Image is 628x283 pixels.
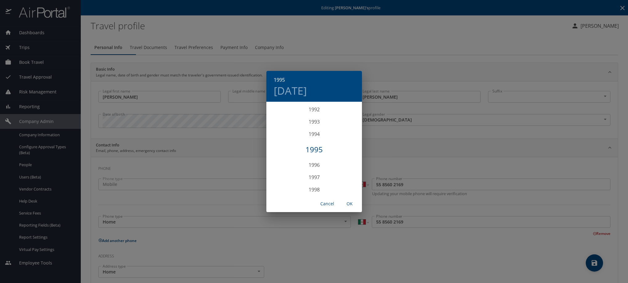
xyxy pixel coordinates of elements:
div: 1997 [266,171,362,183]
div: 1996 [266,159,362,171]
button: [DATE] [274,84,307,97]
div: 1998 [266,183,362,196]
span: Cancel [320,200,335,208]
button: 1995 [274,76,285,84]
button: OK [340,198,359,210]
button: Cancel [318,198,337,210]
span: OK [342,200,357,208]
div: 1994 [266,128,362,140]
div: 1995 [266,143,362,156]
div: 1993 [266,116,362,128]
div: 1992 [266,103,362,116]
